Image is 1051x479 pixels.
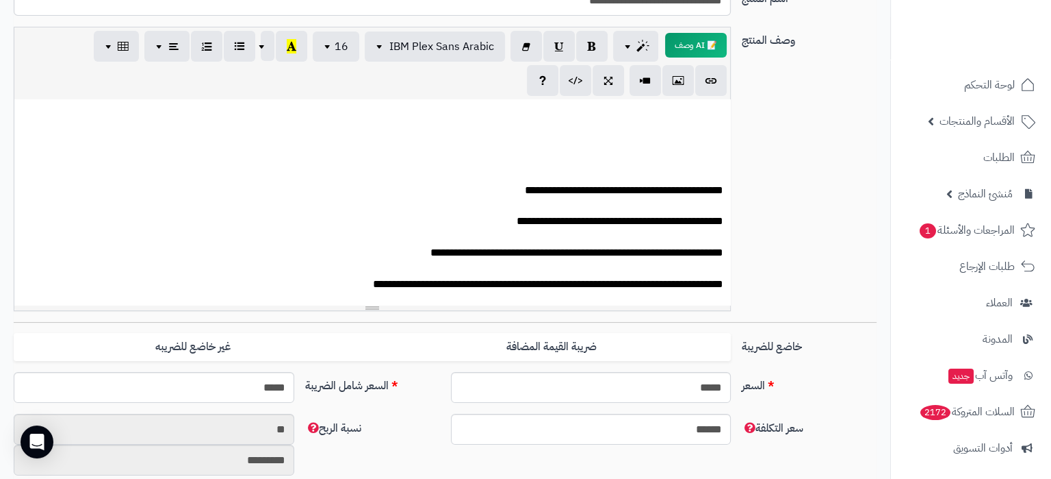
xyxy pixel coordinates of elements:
a: الطلبات [899,141,1043,174]
a: السلات المتروكة2172 [899,395,1043,428]
span: طلبات الإرجاع [959,257,1015,276]
div: Open Intercom Messenger [21,426,53,458]
img: logo-2.png [958,38,1038,67]
span: وآتس آب [947,366,1013,385]
label: ضريبة القيمة المضافة [372,333,731,361]
span: 16 [335,38,348,55]
a: المراجعات والأسئلة1 [899,214,1043,247]
a: المدونة [899,323,1043,356]
span: المدونة [983,330,1013,349]
a: أدوات التسويق [899,432,1043,465]
label: غير خاضع للضريبه [14,333,372,361]
span: 2172 [920,405,950,420]
span: IBM Plex Sans Arabic [389,38,494,55]
a: لوحة التحكم [899,69,1043,101]
span: المراجعات والأسئلة [918,221,1015,240]
span: العملاء [986,293,1013,312]
label: السعر [736,372,882,394]
span: أدوات التسويق [953,439,1013,458]
span: السلات المتروكة [919,402,1015,421]
span: الطلبات [983,148,1015,167]
span: مُنشئ النماذج [958,184,1013,204]
button: 16 [313,32,359,62]
span: الأقسام والمنتجات [939,112,1015,131]
button: IBM Plex Sans Arabic [365,32,505,62]
span: لوحة التحكم [964,75,1015,95]
label: وصف المنتج [736,27,882,49]
button: 📝 AI وصف [665,33,727,58]
a: وآتس آبجديد [899,359,1043,392]
label: خاضع للضريبة [736,333,882,355]
a: طلبات الإرجاع [899,250,1043,283]
a: العملاء [899,286,1043,319]
span: 1 [920,223,936,238]
span: نسبة الربح [305,420,361,437]
span: جديد [948,369,974,384]
span: سعر التكلفة [742,420,803,437]
label: السعر شامل الضريبة [300,372,445,394]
